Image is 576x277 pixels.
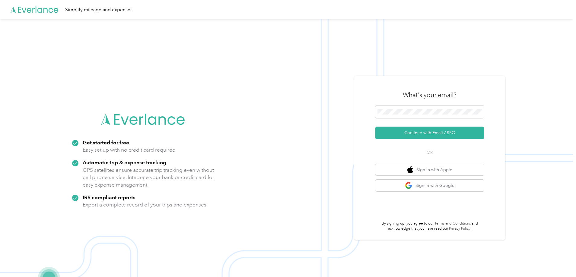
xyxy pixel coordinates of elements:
img: apple logo [407,166,413,174]
button: google logoSign in with Google [375,180,484,191]
span: OR [419,149,440,156]
p: By signing up, you agree to our and acknowledge that you have read our . [375,221,484,231]
div: Simplify mileage and expenses [65,6,132,14]
strong: Get started for free [83,139,129,146]
img: google logo [405,182,412,189]
p: Easy set up with no credit card required [83,146,176,154]
button: Continue with Email / SSO [375,127,484,139]
strong: Automatic trip & expense tracking [83,159,166,165]
p: GPS satellites ensure accurate trip tracking even without cell phone service. Integrate your bank... [83,166,215,189]
a: Terms and Conditions [434,221,471,226]
p: Export a complete record of your trips and expenses. [83,201,208,209]
h3: What's your email? [403,91,457,99]
button: apple logoSign in with Apple [375,164,484,176]
a: Privacy Policy [449,226,470,231]
strong: IRS compliant reports [83,194,135,200]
